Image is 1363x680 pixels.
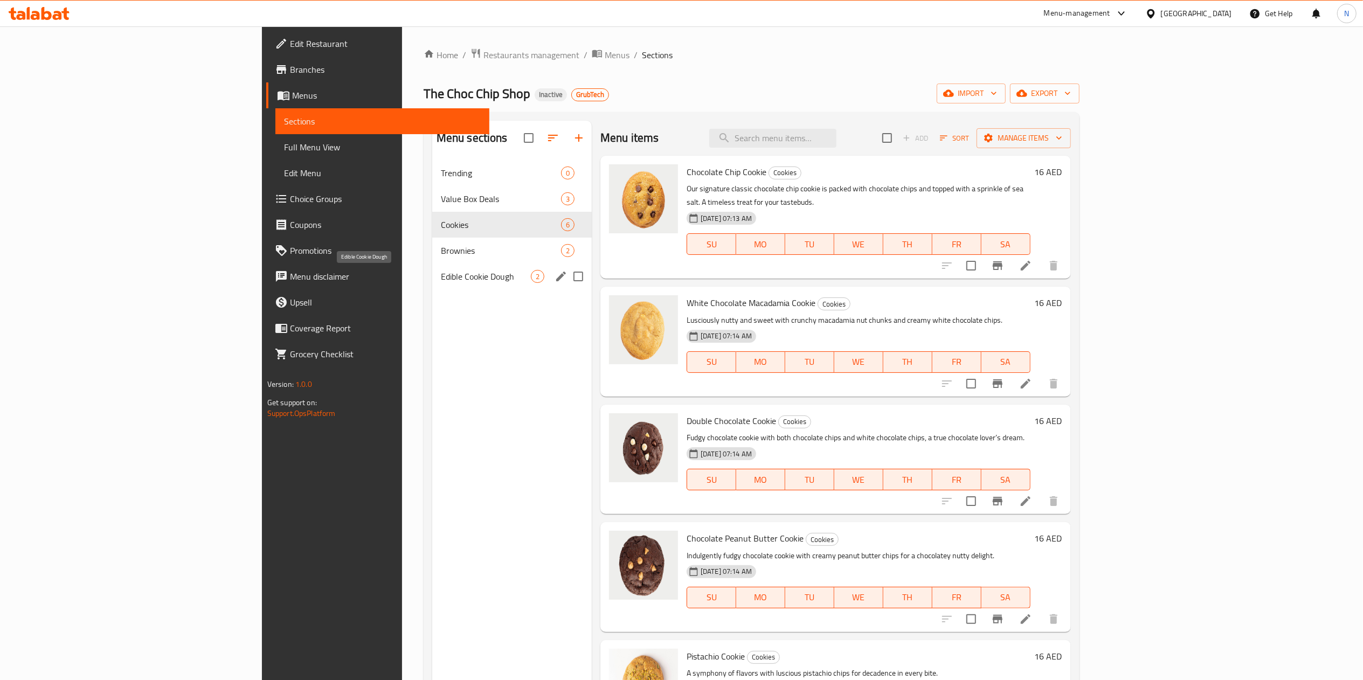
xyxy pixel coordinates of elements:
button: import [937,84,1006,103]
a: Upsell [266,289,489,315]
span: [DATE] 07:14 AM [696,566,756,577]
button: WE [834,469,883,490]
div: [GEOGRAPHIC_DATA] [1161,8,1232,19]
button: delete [1041,253,1067,279]
nav: breadcrumb [424,48,1080,62]
button: Sort [937,130,972,147]
img: Chocolate Peanut Butter Cookie [609,531,678,600]
button: WE [834,233,883,255]
a: Promotions [266,238,489,263]
button: SU [687,469,736,490]
button: export [1010,84,1080,103]
span: TU [790,589,830,605]
button: SU [687,587,736,608]
span: Upsell [290,296,481,309]
span: The Choc Chip Shop [424,81,530,106]
span: 2 [562,246,574,256]
span: Edit Restaurant [290,37,481,50]
button: delete [1041,606,1067,632]
button: Manage items [977,128,1071,148]
h2: Menu items [600,130,659,146]
button: SA [981,351,1030,373]
div: Cookies [806,533,839,546]
a: Coupons [266,212,489,238]
p: Fudgy chocolate cookie with both chocolate chips and white chocolate chips, a true chocolate love... [687,431,1030,445]
a: Edit menu item [1019,259,1032,272]
div: Cookies [818,297,850,310]
div: Cookies [778,415,811,428]
span: Double Chocolate Cookie [687,413,776,429]
img: White Chocolate Macadamia Cookie [609,295,678,364]
button: WE [834,587,883,608]
nav: Menu sections [432,156,592,294]
div: Inactive [535,88,567,101]
span: Select to update [960,254,983,277]
li: / [584,48,587,61]
button: TU [785,351,834,373]
span: [DATE] 07:14 AM [696,449,756,459]
li: / [634,48,638,61]
span: Value Box Deals [441,192,561,205]
span: MO [741,472,781,488]
span: 0 [562,168,574,178]
button: TU [785,587,834,608]
span: TH [888,354,928,370]
span: Menus [292,89,481,102]
button: SA [981,587,1030,608]
h6: 16 AED [1035,649,1062,664]
span: Select section [876,127,898,149]
span: TU [790,237,830,252]
button: MO [736,587,785,608]
span: SA [986,237,1026,252]
div: Trending [441,166,561,179]
span: Chocolate Peanut Butter Cookie [687,530,804,546]
span: SU [691,354,732,370]
span: WE [839,237,879,252]
div: Cookies [441,218,561,231]
span: SA [986,472,1026,488]
span: Coupons [290,218,481,231]
input: search [709,129,836,148]
span: White Chocolate Macadamia Cookie [687,295,815,311]
a: Edit menu item [1019,377,1032,390]
span: Grocery Checklist [290,348,481,360]
span: Edible Cookie Dough [441,270,531,283]
a: Edit menu item [1019,613,1032,626]
span: TU [790,472,830,488]
span: FR [937,237,977,252]
span: Add item [898,130,933,147]
span: Sort items [933,130,977,147]
button: TH [883,587,932,608]
p: Our signature classic chocolate chip cookie is packed with chocolate chips and topped with a spri... [687,182,1030,209]
span: FR [937,472,977,488]
div: Cookies [747,651,780,664]
a: Menus [266,82,489,108]
span: Restaurants management [483,48,579,61]
span: Sort [940,132,970,144]
p: Lusciously nutty and sweet with crunchy macadamia nut chunks and creamy white chocolate chips. [687,314,1030,327]
span: Inactive [535,90,567,99]
a: Sections [275,108,489,134]
button: TH [883,469,932,490]
div: Brownies2 [432,238,592,263]
span: import [945,87,997,100]
span: Cookies [779,415,811,428]
span: Select to update [960,372,983,395]
h6: 16 AED [1035,295,1062,310]
a: Full Menu View [275,134,489,160]
h6: 16 AED [1035,413,1062,428]
button: TH [883,233,932,255]
span: Branches [290,63,481,76]
button: Branch-specific-item [985,488,1011,514]
h6: 16 AED [1035,531,1062,546]
span: Sections [284,115,481,128]
p: Indulgently fudgy chocolate cookie with creamy peanut butter chips for a chocolatey nutty delight. [687,549,1030,563]
a: Grocery Checklist [266,341,489,367]
div: Cookies [769,166,801,179]
span: Select all sections [517,127,540,149]
a: Restaurants management [471,48,579,62]
span: TH [888,237,928,252]
p: A symphony of flavors with luscious pistachio chips for decadence in every bite. [687,667,1030,680]
span: 6 [562,220,574,230]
